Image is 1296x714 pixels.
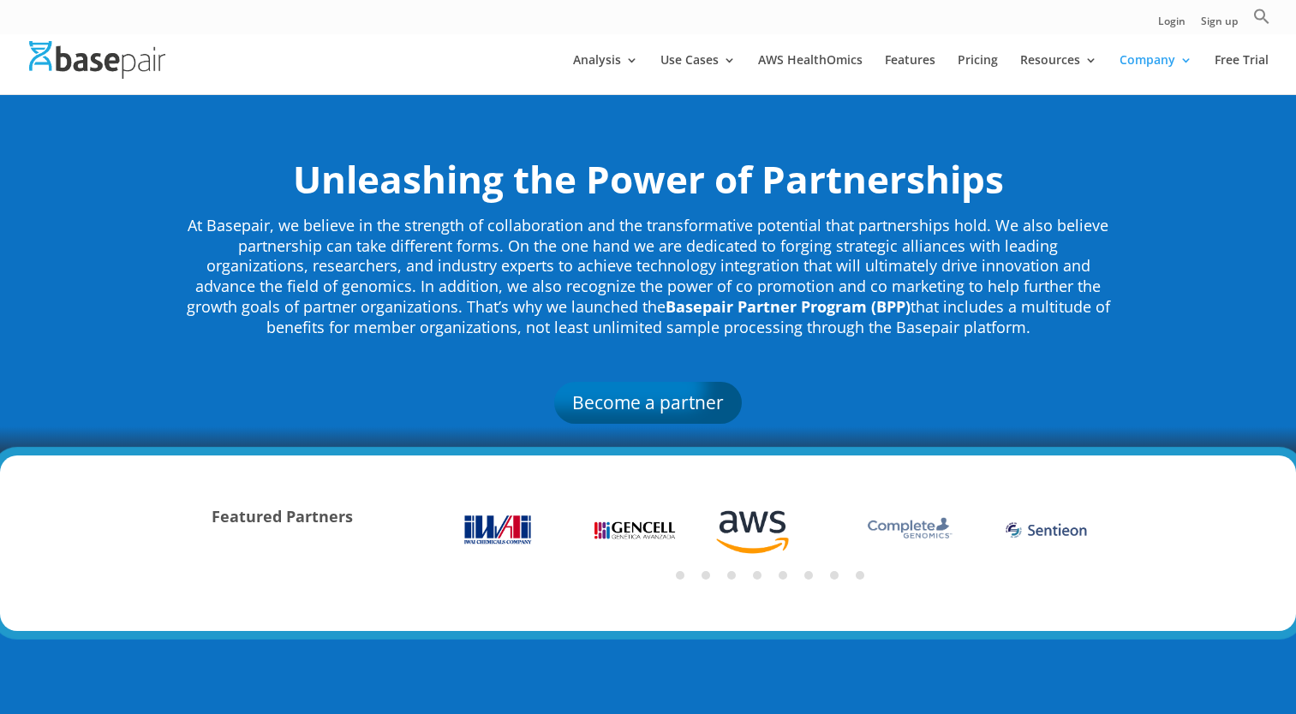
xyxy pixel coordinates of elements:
[1158,16,1186,34] a: Login
[293,153,1004,205] strong: Unleashing the Power of Partnerships
[1253,8,1270,34] a: Search Icon Link
[1120,54,1192,94] a: Company
[856,571,864,580] button: 8 of 2
[1001,520,1090,540] img: sentieon
[958,54,998,94] a: Pricing
[753,571,761,580] button: 4 of 2
[660,54,736,94] a: Use Cases
[727,571,736,580] button: 3 of 2
[1020,54,1097,94] a: Resources
[573,54,638,94] a: Analysis
[1201,16,1238,34] a: Sign up
[666,296,911,317] strong: Basepair Partner Program (BPP)
[779,571,787,580] button: 5 of 2
[1215,54,1269,94] a: Free Trial
[676,571,684,580] button: 1 of 2
[29,41,165,78] img: Basepair
[830,571,839,580] button: 7 of 2
[885,54,935,94] a: Features
[758,54,863,94] a: AWS HealthOmics
[804,571,813,580] button: 6 of 2
[702,571,710,580] button: 2 of 2
[554,382,742,423] a: Become a partner
[1253,8,1270,25] svg: Search
[187,215,1110,337] span: At Basepair, we believe in the strength of collaboration and the transformative potential that pa...
[212,506,353,527] strong: Featured Partners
